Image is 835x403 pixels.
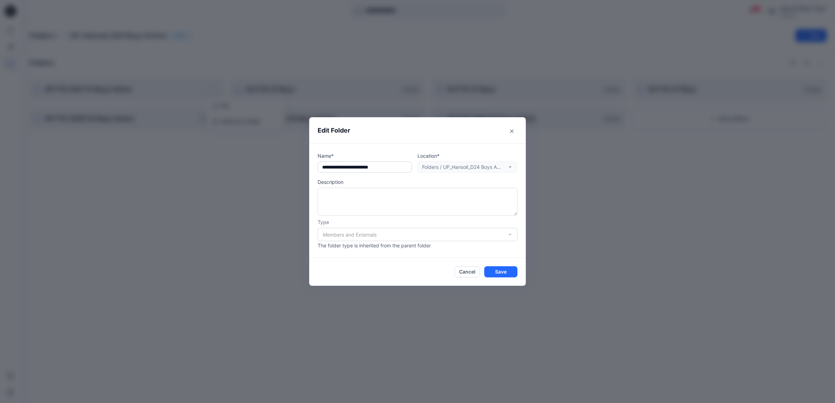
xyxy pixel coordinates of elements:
p: Type [318,218,517,226]
p: Description [318,178,517,186]
p: Name* [318,152,412,159]
p: Location* [417,152,517,159]
p: The folder type is inherited from the parent folder [318,242,517,249]
button: Save [484,266,517,277]
button: Close [506,126,517,137]
header: Edit Folder [309,117,526,143]
button: Cancel [455,266,480,277]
